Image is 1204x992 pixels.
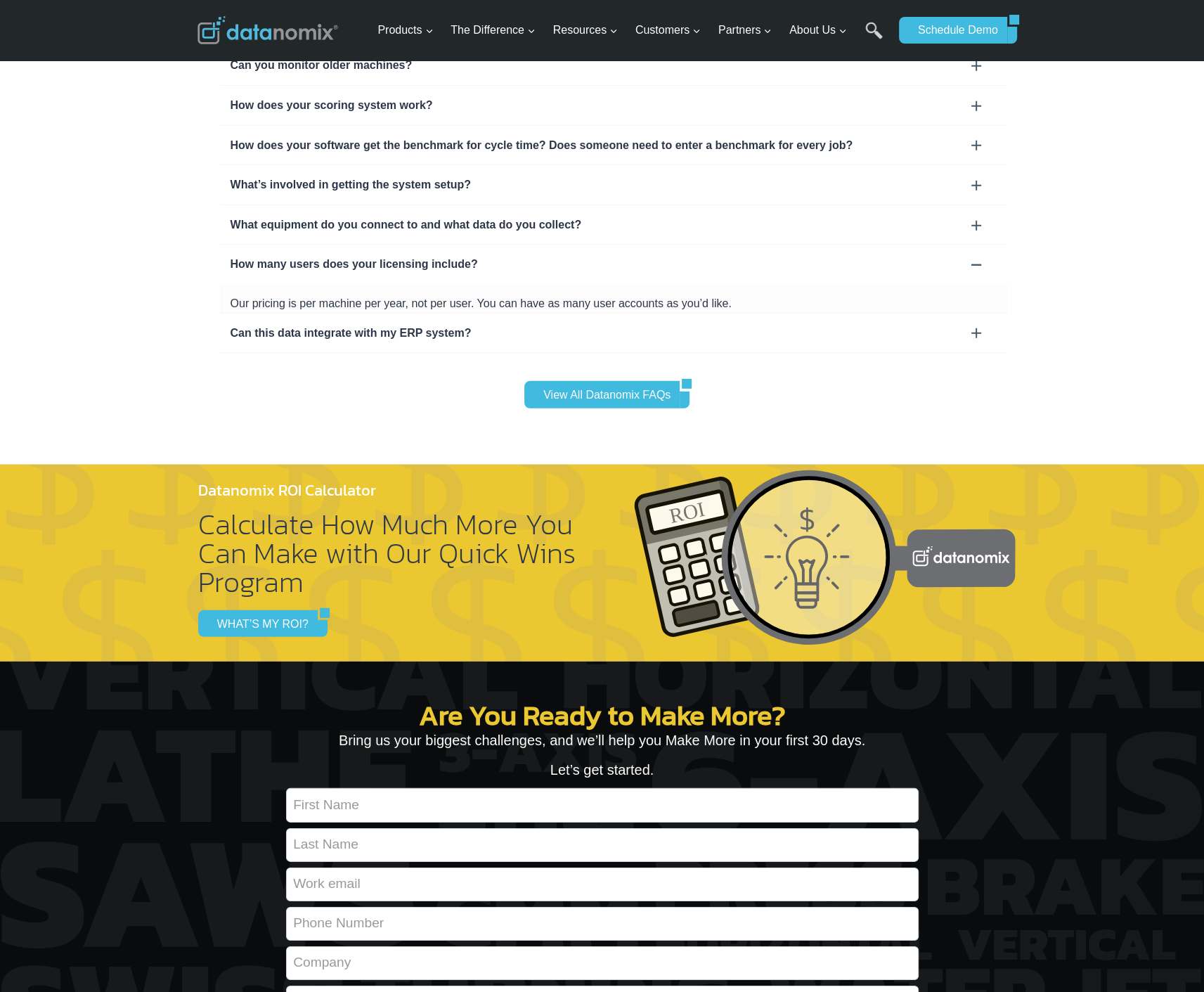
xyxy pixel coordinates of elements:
[220,205,1007,245] div: What equipment do you connect to and what data do you collect?
[286,946,919,980] input: Company
[553,21,618,39] span: Resources
[451,21,536,39] span: The Difference
[899,17,1007,44] a: Schedule Demo
[220,165,1007,205] div: What’s involved in getting the system setup?
[377,21,433,39] span: Products
[220,86,1007,125] div: How does your scoring system work?
[789,21,847,39] span: About Us
[220,314,1007,353] div: Can this data integrate with my ERP system?
[231,216,997,234] div: What equipment do you connect to and what data do you collect?
[220,126,1007,165] div: How does your software get the benchmark for cycle time? Does someone need to enter a benchmark f...
[632,468,1017,648] img: Datanomix ROI Calculator
[198,510,580,596] h2: Calculate How Much More You Can Make with Our Quick Wins Program
[231,56,997,75] div: Can you monitor older machines?
[286,788,919,822] input: First Name
[231,176,997,194] div: What’s involved in getting the system setup?
[231,96,997,115] div: How does your scoring system work?
[718,21,772,39] span: Partners
[220,284,1007,313] div: How many users does your licensing include?
[231,255,997,273] div: How many users does your licensing include?
[635,21,701,39] span: Customers
[286,729,919,752] p: Bring us your biggest challenges, and we’ll help you Make More in your first 30 days.
[198,479,580,502] h4: Datanomix ROI Calculator
[220,245,1007,284] div: How many users does your licensing include?
[231,136,997,155] div: How does your software get the benchmark for cycle time? Does someone need to enter a benchmark f...
[286,907,919,941] input: Phone Number
[865,22,883,53] a: Search
[198,16,338,44] img: Datanomix
[419,694,786,736] strong: Are You Ready to Make More?
[231,324,997,342] div: Can this data integrate with my ERP system?
[550,762,654,778] span: Let’s get started.
[220,46,1007,85] div: Can you monitor older machines?
[372,8,892,53] nav: Primary Navigation
[198,610,318,637] a: WHAT’S MY ROI?
[1134,925,1204,992] iframe: Chat Widget
[286,868,919,901] input: Work email
[198,6,1007,353] section: FAQ Section
[524,381,680,408] a: View All Datanomix FAQs
[286,828,919,862] input: Last Name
